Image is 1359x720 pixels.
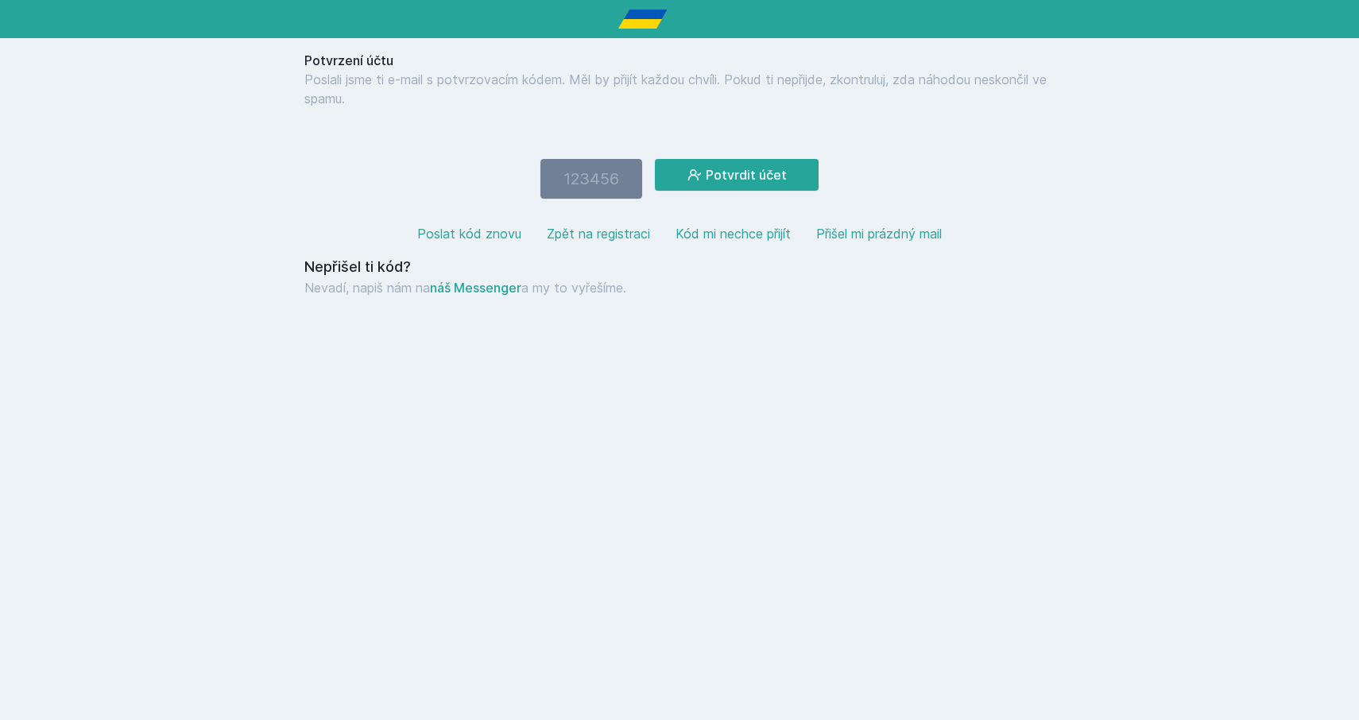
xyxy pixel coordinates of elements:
p: Poslali jsme ti e-mail s potvrzovacím kódem. Měl by přijít každou chvíli. Pokud ti nepřijde, zkon... [304,70,1055,108]
button: Zpět na registraci [547,224,650,243]
button: Kód mi nechce přijít [676,224,791,243]
h1: Potvrzení účtu [304,51,1055,70]
a: náš Messenger [430,280,521,296]
button: Potvrdit účet [655,159,819,191]
input: 123456 [540,159,642,199]
h3: Nepřišel ti kód? [304,256,1055,278]
button: Poslat kód znovu [417,224,521,243]
p: Nevadí, napiš nám na a my to vyřešíme. [304,278,1055,297]
button: Přišel mi prázdný mail [816,224,942,243]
